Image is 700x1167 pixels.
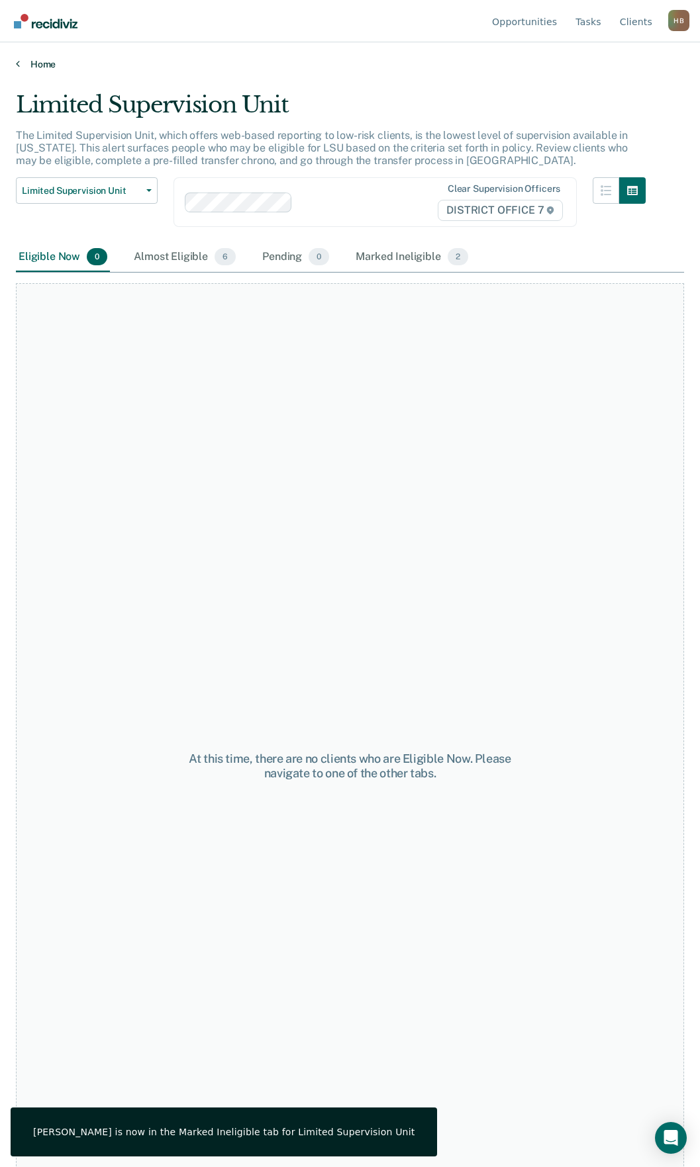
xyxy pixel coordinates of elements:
div: [PERSON_NAME] is now in the Marked Ineligible tab for Limited Supervision Unit [33,1126,415,1138]
div: Pending0 [260,243,332,272]
a: Home [16,58,684,70]
div: Eligible Now0 [16,243,110,272]
span: Limited Supervision Unit [22,185,141,196]
span: 2 [448,248,468,265]
div: H B [668,10,689,31]
img: Recidiviz [14,14,77,28]
div: At this time, there are no clients who are Eligible Now. Please navigate to one of the other tabs. [183,752,517,780]
span: 0 [87,248,107,265]
span: 0 [309,248,329,265]
span: DISTRICT OFFICE 7 [438,200,563,221]
p: The Limited Supervision Unit, which offers web-based reporting to low-risk clients, is the lowest... [16,129,628,167]
div: Limited Supervision Unit [16,91,646,129]
div: Clear supervision officers [448,183,560,194]
div: Open Intercom Messenger [655,1122,687,1154]
button: Limited Supervision Unit [16,177,158,204]
span: 6 [215,248,236,265]
div: Marked Ineligible2 [353,243,471,272]
div: Almost Eligible6 [131,243,238,272]
button: Profile dropdown button [668,10,689,31]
